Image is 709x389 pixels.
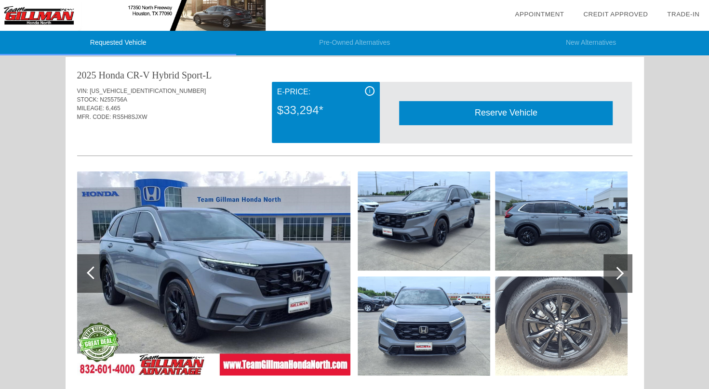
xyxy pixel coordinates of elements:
[277,86,375,98] div: E-Price:
[495,171,628,271] img: image.aspx
[90,88,206,94] span: [US_VEHICLE_IDENTIFICATION_NUMBER]
[77,127,632,143] div: Quoted on [DATE] 1:07:25 AM
[369,88,371,94] span: i
[399,101,613,125] div: Reserve Vehicle
[236,31,472,55] li: Pre-Owned Alternatives
[77,68,179,82] div: 2025 Honda CR-V Hybrid
[77,171,350,376] img: image.aspx
[182,68,212,82] div: Sport-L
[77,105,105,112] span: MILEAGE:
[106,105,120,112] span: 6,465
[358,171,490,271] img: image.aspx
[113,114,147,120] span: RS5H8SJXW
[77,88,88,94] span: VIN:
[100,96,127,103] span: N255756A
[277,98,375,123] div: $33,294*
[77,96,98,103] span: STOCK:
[358,276,490,376] img: image.aspx
[515,11,564,18] a: Appointment
[583,11,648,18] a: Credit Approved
[495,276,628,376] img: image.aspx
[77,114,111,120] span: MFR. CODE:
[473,31,709,55] li: New Alternatives
[667,11,699,18] a: Trade-In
